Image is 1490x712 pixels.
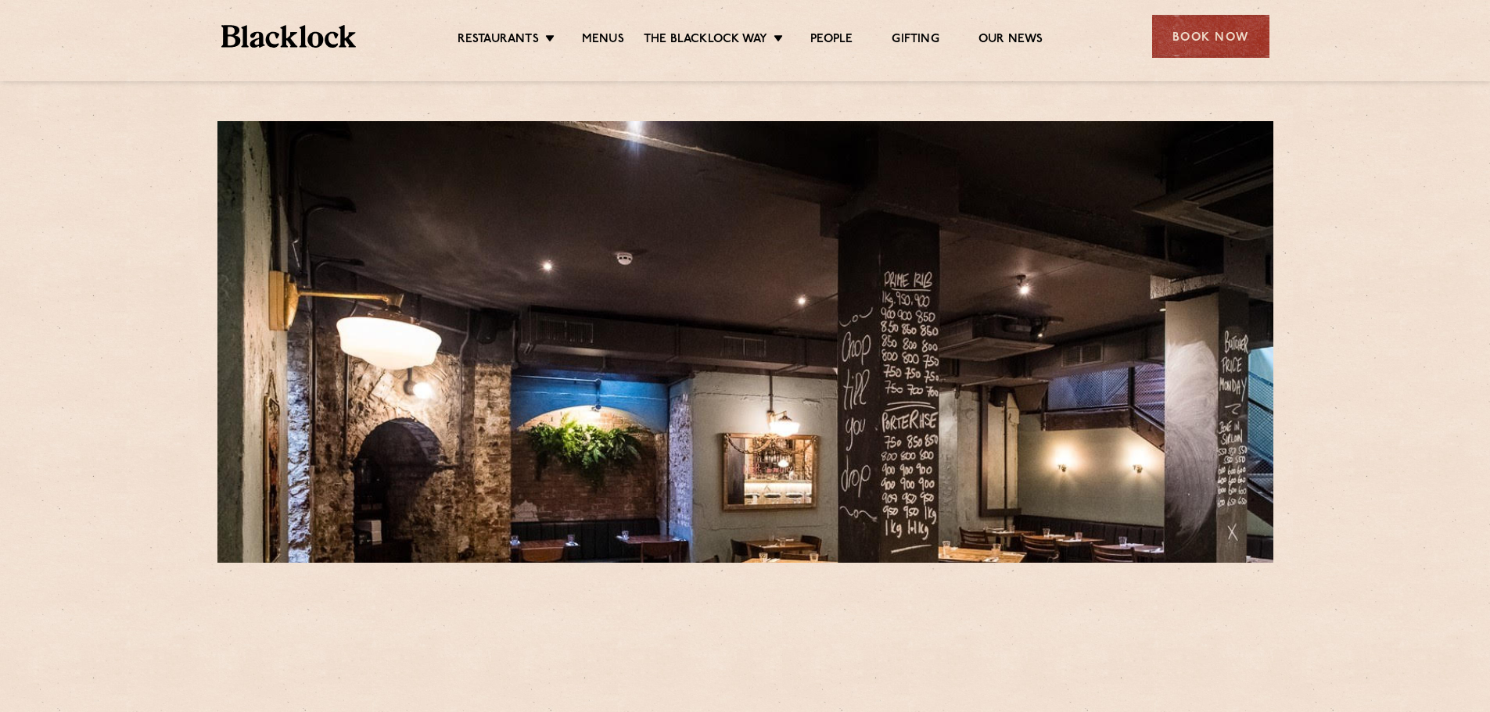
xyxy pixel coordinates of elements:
a: The Blacklock Way [644,32,767,49]
a: Gifting [892,32,939,49]
img: BL_Textured_Logo-footer-cropped.svg [221,25,357,48]
div: Book Now [1152,15,1269,58]
a: Menus [582,32,624,49]
a: Our News [978,32,1043,49]
a: People [810,32,853,49]
a: Restaurants [458,32,539,49]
